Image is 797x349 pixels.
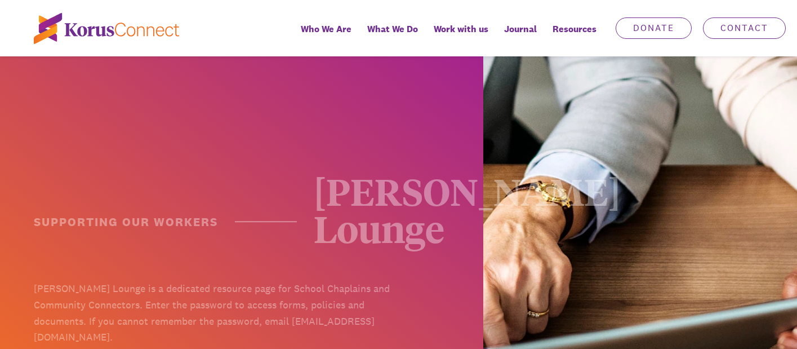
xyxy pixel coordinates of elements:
[34,210,297,227] h1: Supporting Our Workers
[545,16,604,56] div: Resources
[34,277,390,342] p: [PERSON_NAME] Lounge is a dedicated resource page for School Chaplains and Community Connectors. ...
[703,17,786,39] a: Contact
[496,16,545,56] a: Journal
[293,16,359,56] a: Who We Are
[426,16,496,56] a: Work with us
[359,16,426,56] a: What We Do
[34,13,179,44] img: korus-connect%2Fc5177985-88d5-491d-9cd7-4a1febad1357_logo.svg
[367,21,418,37] span: What We Do
[301,21,351,37] span: Who We Are
[504,21,537,37] span: Journal
[434,21,488,37] span: Work with us
[616,17,692,39] a: Donate
[314,169,670,244] div: [PERSON_NAME] Lounge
